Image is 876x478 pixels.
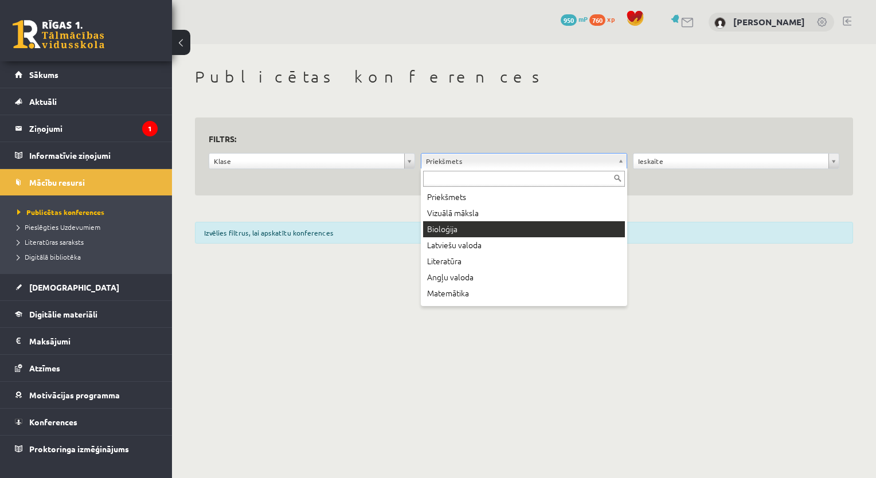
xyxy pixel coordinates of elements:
[423,189,625,205] div: Priekšmets
[423,253,625,269] div: Literatūra
[423,205,625,221] div: Vizuālā māksla
[423,301,625,318] div: Latvijas un pasaules vēsture
[423,237,625,253] div: Latviešu valoda
[423,269,625,285] div: Angļu valoda
[423,221,625,237] div: Bioloģija
[423,285,625,301] div: Matemātika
